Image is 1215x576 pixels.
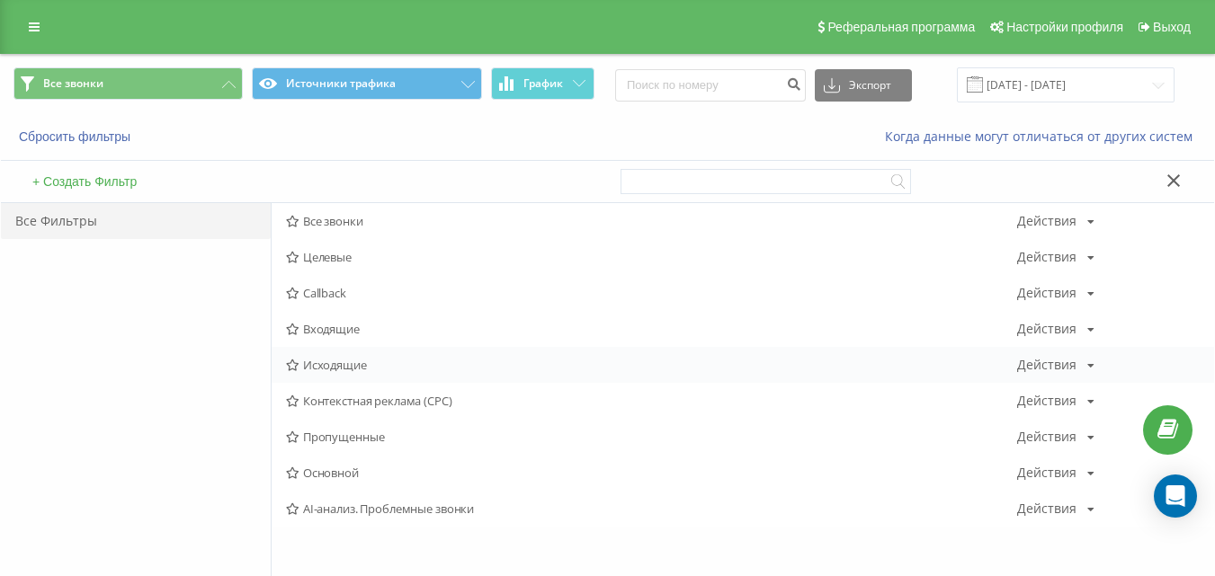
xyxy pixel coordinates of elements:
button: Экспорт [815,69,912,102]
span: График [523,77,563,90]
div: Действия [1017,466,1077,479]
div: Действия [1017,394,1077,407]
span: Входящие [286,323,1017,335]
span: Исходящие [286,359,1017,371]
a: Когда данные могут отличаться от других систем [885,128,1202,145]
span: Основной [286,466,1017,479]
div: Open Intercom Messenger [1154,474,1197,518]
div: Действия [1017,287,1077,299]
button: Все звонки [13,67,243,100]
span: Callback [286,287,1017,299]
span: AI-анализ. Проблемные звонки [286,502,1017,515]
div: Все Фильтры [1,203,271,239]
button: График [491,67,594,100]
button: + Создать Фильтр [27,173,142,190]
span: Целевые [286,251,1017,263]
div: Действия [1017,215,1077,227]
div: Действия [1017,430,1077,443]
span: Контекстная реклама (CPC) [286,394,1017,407]
span: Все звонки [43,76,103,91]
input: Поиск по номеру [615,69,806,102]
span: Настройки профиля [1006,20,1123,34]
button: Закрыть [1161,173,1187,191]
span: Реферальная программа [827,20,975,34]
div: Действия [1017,502,1077,515]
span: Пропущенные [286,430,1017,443]
button: Сбросить фильтры [13,128,139,145]
div: Действия [1017,251,1077,263]
div: Действия [1017,323,1077,335]
span: Выход [1153,20,1191,34]
span: Все звонки [286,215,1017,227]
button: Источники трафика [252,67,481,100]
div: Действия [1017,359,1077,371]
